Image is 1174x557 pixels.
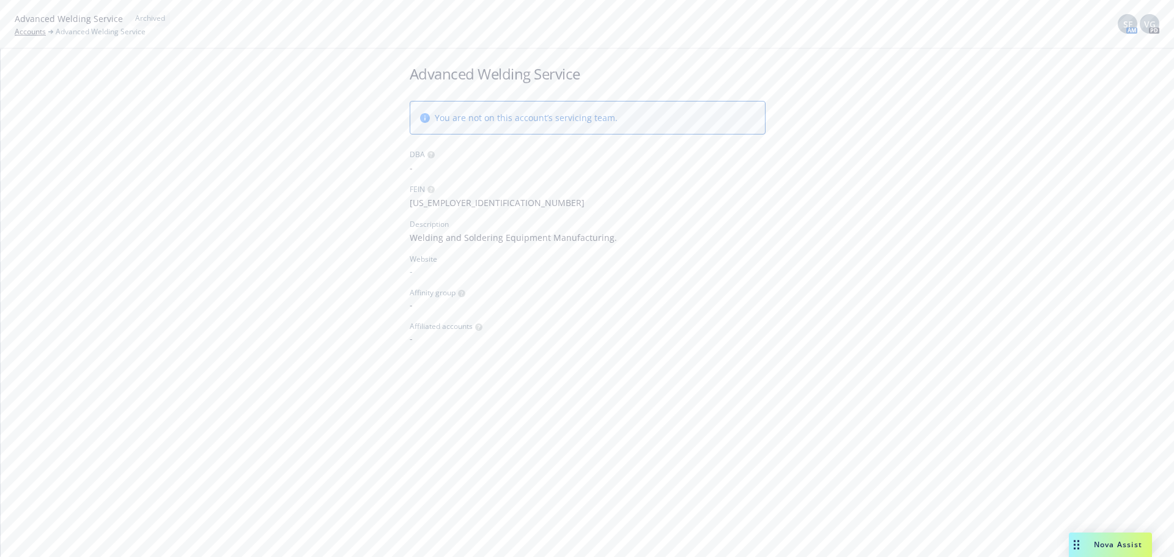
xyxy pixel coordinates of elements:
[410,219,449,230] div: Description
[1069,533,1152,557] button: Nova Assist
[410,321,473,332] span: Affiliated accounts
[410,231,766,244] span: Welding and Soldering Equipment Manufacturing.
[410,254,766,265] div: Website
[135,13,165,24] span: Archived
[410,184,425,195] div: FEIN
[410,332,766,345] span: -
[56,26,146,37] span: Advanced Welding Service
[1094,539,1142,550] span: Nova Assist
[1069,533,1084,557] div: Drag to move
[15,26,46,37] a: Accounts
[1123,18,1132,31] span: SF
[410,161,766,174] span: -
[410,287,456,298] span: Affinity group
[410,298,766,311] span: -
[435,111,618,124] span: You are not on this account’s servicing team.
[1144,18,1156,31] span: VG
[410,196,766,209] span: [US_EMPLOYER_IDENTIFICATION_NUMBER]
[410,64,766,84] h1: Advanced Welding Service
[410,265,766,278] div: -
[15,12,123,25] span: Advanced Welding Service
[410,149,425,160] div: DBA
